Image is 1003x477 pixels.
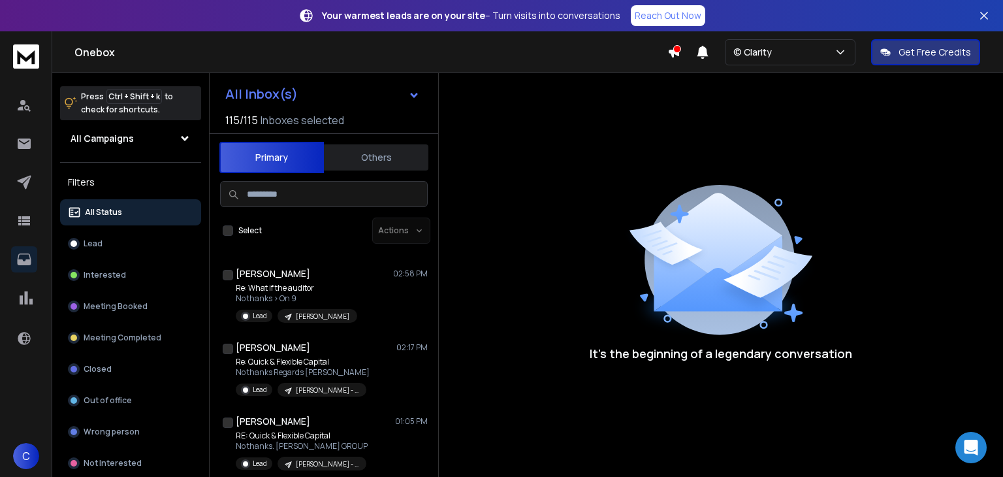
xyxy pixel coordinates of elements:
[590,344,852,363] p: It’s the beginning of a legendary conversation
[871,39,980,65] button: Get Free Credits
[396,342,428,353] p: 02:17 PM
[322,9,620,22] p: – Turn visits into conversations
[236,367,370,378] p: No thanks Regards [PERSON_NAME]
[322,9,485,22] strong: Your warmest leads are on your site
[393,269,428,279] p: 02:58 PM
[253,311,267,321] p: Lead
[324,143,428,172] button: Others
[236,357,370,367] p: Re: Quick & Flexible Capital
[296,386,358,395] p: [PERSON_NAME] - Property Developers
[225,88,298,101] h1: All Inbox(s)
[106,89,162,104] span: Ctrl + Shift + k
[60,262,201,288] button: Interested
[60,356,201,382] button: Closed
[296,312,349,321] p: [PERSON_NAME]
[85,207,122,218] p: All Status
[84,238,103,249] p: Lead
[238,225,262,236] label: Select
[13,443,39,469] button: C
[253,459,267,469] p: Lead
[236,283,357,293] p: Re: What if the auditor
[84,270,126,280] p: Interested
[261,112,344,128] h3: Inboxes selected
[84,333,161,343] p: Meeting Completed
[215,81,430,107] button: All Inbox(s)
[84,301,148,312] p: Meeting Booked
[236,341,310,354] h1: [PERSON_NAME]
[60,199,201,225] button: All Status
[81,90,173,116] p: Press to check for shortcuts.
[71,132,134,145] h1: All Campaigns
[733,46,777,59] p: © Clarity
[219,142,324,173] button: Primary
[13,44,39,69] img: logo
[236,441,368,452] p: No thanks. [PERSON_NAME] GROUP
[60,325,201,351] button: Meeting Completed
[253,385,267,395] p: Lead
[84,364,112,374] p: Closed
[60,173,201,191] h3: Filters
[60,419,201,445] button: Wrong person
[60,387,201,414] button: Out of office
[236,293,357,304] p: No thanks > On 9
[84,395,132,406] p: Out of office
[60,125,201,152] button: All Campaigns
[236,431,368,441] p: RE: Quick & Flexible Capital
[395,416,428,427] p: 01:05 PM
[60,450,201,476] button: Not Interested
[60,293,201,320] button: Meeting Booked
[635,9,701,22] p: Reach Out Now
[60,231,201,257] button: Lead
[899,46,971,59] p: Get Free Credits
[74,44,667,60] h1: Onebox
[84,458,142,469] p: Not Interested
[955,432,987,463] div: Open Intercom Messenger
[236,415,310,428] h1: [PERSON_NAME]
[296,459,358,469] p: [PERSON_NAME] - Property Developers
[84,427,140,437] p: Wrong person
[631,5,705,26] a: Reach Out Now
[225,112,258,128] span: 115 / 115
[236,267,310,280] h1: [PERSON_NAME]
